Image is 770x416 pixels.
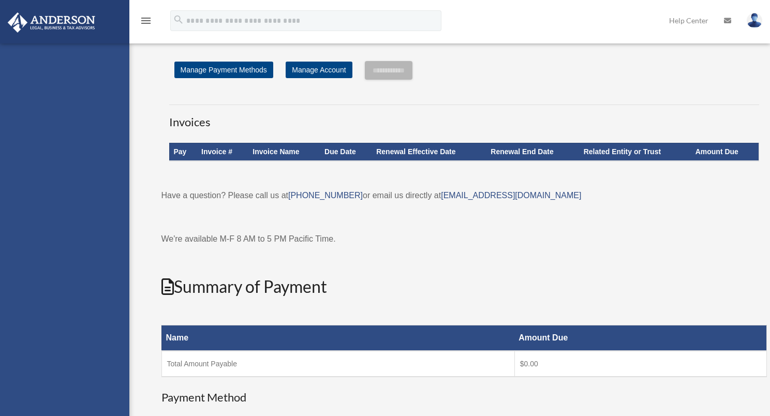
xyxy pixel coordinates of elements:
th: Related Entity or Trust [580,143,691,160]
img: User Pic [747,13,762,28]
a: [PHONE_NUMBER] [288,191,363,200]
i: search [173,14,184,25]
th: Amount Due [691,143,759,160]
a: [EMAIL_ADDRESS][DOMAIN_NAME] [441,191,581,200]
th: Invoice # [197,143,248,160]
h3: Invoices [169,105,759,130]
th: Name [161,325,514,351]
th: Amount Due [514,325,766,351]
h3: Payment Method [161,390,767,406]
td: Total Amount Payable [161,351,514,377]
th: Renewal End Date [486,143,579,160]
p: We're available M-F 8 AM to 5 PM Pacific Time. [161,232,767,246]
th: Renewal Effective Date [372,143,486,160]
a: Manage Account [286,62,352,78]
p: Have a question? Please call us at or email us directly at [161,188,767,203]
h2: Summary of Payment [161,275,767,299]
th: Due Date [320,143,372,160]
th: Invoice Name [248,143,320,160]
th: Pay [169,143,197,160]
i: menu [140,14,152,27]
a: menu [140,18,152,27]
img: Anderson Advisors Platinum Portal [5,12,98,33]
td: $0.00 [514,351,766,377]
a: Manage Payment Methods [174,62,273,78]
